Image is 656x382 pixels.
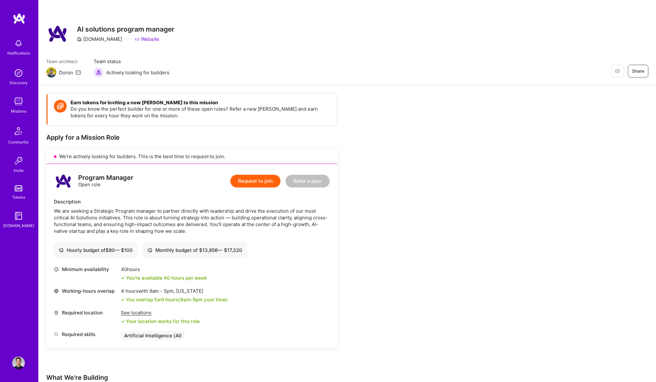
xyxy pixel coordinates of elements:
img: Actively looking for builders [93,67,104,77]
img: Company Logo [46,22,69,45]
i: icon Cash [59,248,63,253]
button: Share [628,65,648,77]
div: Missions [11,108,26,114]
div: Minimum availability [54,266,118,273]
img: User Avatar [12,356,25,369]
img: Invite [12,154,25,167]
button: Refer a peer [286,175,330,187]
h4: Earn tokens for inviting a new [PERSON_NAME] to this mission [71,100,331,106]
i: icon Check [121,298,125,302]
div: Artificial Intelligence (AI) [121,331,185,340]
a: Website [135,36,159,42]
div: You overlap for 8 hours ( your time) [126,296,228,303]
i: icon Check [121,276,125,280]
i: icon Clock [54,267,59,272]
div: Description [54,198,330,205]
div: Program Manager [78,174,133,181]
img: guide book [12,209,25,222]
div: 40 hours [121,266,207,273]
button: Request to join [230,175,280,187]
div: Your location works for this role [121,318,200,325]
div: Community [8,139,29,145]
i: icon World [54,289,59,293]
span: Actively looking for builders [106,69,169,76]
img: logo [54,172,73,191]
img: logo [13,13,26,24]
a: User Avatar [11,356,26,369]
span: Team architect [46,58,81,65]
i: icon Tag [54,332,59,337]
span: 9am - 5pm , [148,288,176,294]
img: tokens [15,185,22,191]
div: [DOMAIN_NAME] [3,222,34,229]
div: Discovery [10,79,28,86]
span: 9am - 5pm [180,297,203,303]
div: Notifications [7,50,30,56]
div: Invite [14,167,24,174]
span: Team status [93,58,169,65]
div: Open role [78,174,133,188]
h3: AI solutions program manager [77,25,174,33]
img: Community [11,123,26,139]
i: icon Location [54,310,59,315]
span: Share [632,68,644,74]
img: bell [12,37,25,50]
img: Token icon [54,100,67,113]
div: We are seeking a Strategic Program manager to partner directly with leadership and drive the exec... [54,208,330,234]
div: 4 hours with [US_STATE] [121,288,228,294]
i: icon EyeClosed [615,69,620,74]
div: Required location [54,309,118,316]
div: You're available 40 hours per week [121,275,207,281]
div: Tokens [12,194,25,201]
div: Monthly budget of $ 13,856 — $ 17,320 [147,247,242,253]
div: [DOMAIN_NAME] [77,36,122,42]
i: icon Mail [76,70,81,75]
div: Required skills [54,331,118,338]
p: Do you know the perfect builder for one or more of these open roles? Refer a new [PERSON_NAME] an... [71,106,331,119]
div: Working-hours overlap [54,288,118,294]
div: Doron [59,69,73,76]
i: icon CompanyGray [77,37,82,42]
i: icon Check [121,320,125,323]
img: Team Architect [46,67,56,77]
div: We’re actively looking for builders. This is the best time to request to join. [46,149,337,164]
img: discovery [12,67,25,79]
i: icon Cash [147,248,152,253]
div: See locations [121,309,200,316]
div: Apply for a Mission Role [46,133,337,142]
div: What We're Building [46,373,429,382]
div: Hourly budget of $ 80 — $ 100 [59,247,133,253]
img: teamwork [12,95,25,108]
